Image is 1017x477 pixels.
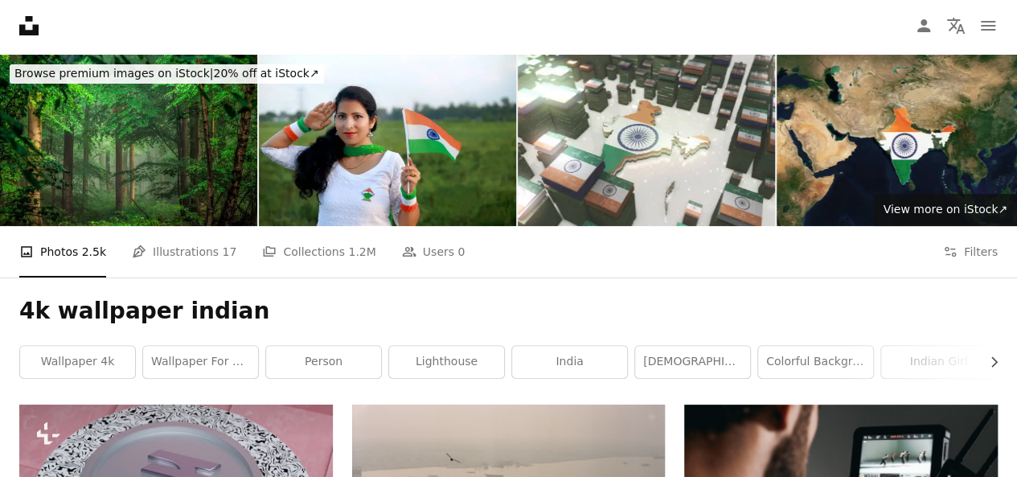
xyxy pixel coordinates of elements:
a: Illustrations 17 [132,226,236,278]
a: colorful background [758,346,873,378]
a: View more on iStock↗ [873,194,1017,226]
button: Menu [972,10,1004,42]
button: scroll list to the right [979,346,998,378]
span: Browse premium images on iStock | [14,67,213,80]
a: Home — Unsplash [19,16,39,35]
img: Young Indian women saluting portrait [259,55,516,226]
button: Language [940,10,972,42]
a: Log in / Sign up [908,10,940,42]
span: 17 [223,243,237,261]
button: Filters [943,226,998,278]
a: person [266,346,381,378]
a: wallpaper 4k [20,346,135,378]
span: View more on iStock ↗ [883,203,1007,216]
span: 0 [457,243,465,261]
a: lighthouse [389,346,504,378]
a: Users 0 [402,226,465,278]
span: 1.2M [348,243,375,261]
a: [DEMOGRAPHIC_DATA] [635,346,750,378]
a: Collections 1.2M [262,226,375,278]
a: indian girl [881,346,996,378]
a: india [512,346,627,378]
a: wallpaper for mobile [143,346,258,378]
div: 20% off at iStock ↗ [10,64,324,84]
h1: 4k wallpaper indian [19,297,998,326]
img: 4K-Digital India Map [518,55,775,226]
